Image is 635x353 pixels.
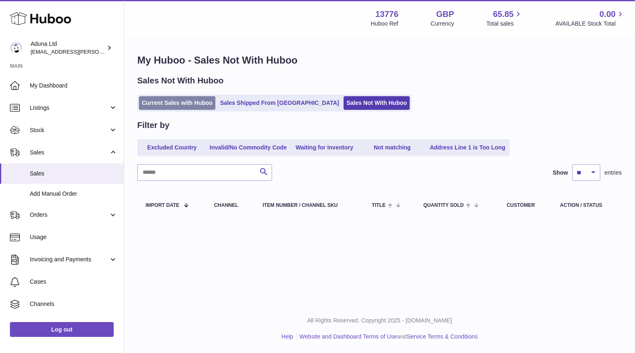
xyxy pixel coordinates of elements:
[372,203,385,208] span: Title
[506,203,543,208] div: Customer
[30,256,109,263] span: Invoicing and Payments
[423,203,464,208] span: Quantity Sold
[131,317,628,325] p: All Rights Reserved. Copyright 2025 - [DOMAIN_NAME]
[553,169,568,177] label: Show
[137,75,224,86] h2: Sales Not With Huboo
[486,9,523,28] a: 65.85 Total sales
[291,141,358,154] a: Waiting for Inventory
[555,20,625,28] span: AVAILABLE Stock Total
[30,82,117,90] span: My Dashboard
[427,141,508,154] a: Address Line 1 is Too Long
[431,20,454,28] div: Currency
[30,190,117,198] span: Add Manual Order
[30,170,117,178] span: Sales
[359,141,425,154] a: Not matching
[146,203,179,208] span: Import date
[555,9,625,28] a: 0.00 AVAILABLE Stock Total
[30,104,109,112] span: Listings
[296,333,477,341] li: and
[560,203,614,208] div: Action / Status
[486,20,523,28] span: Total sales
[375,9,399,20] strong: 13776
[407,333,478,340] a: Service Terms & Conditions
[30,278,117,286] span: Cases
[299,333,397,340] a: Website and Dashboard Terms of Use
[30,126,109,134] span: Stock
[137,120,169,131] h2: Filter by
[263,203,355,208] div: Item Number / Channel SKU
[282,333,294,340] a: Help
[30,149,109,156] span: Sales
[30,233,117,241] span: Usage
[30,300,117,308] span: Channels
[137,54,622,67] h1: My Huboo - Sales Not With Huboo
[436,9,454,20] strong: GBP
[493,9,513,20] span: 65.85
[599,9,616,20] span: 0.00
[31,48,210,55] span: [EMAIL_ADDRESS][PERSON_NAME][PERSON_NAME][DOMAIN_NAME]
[30,211,109,219] span: Orders
[344,96,410,110] a: Sales Not With Huboo
[217,96,342,110] a: Sales Shipped From [GEOGRAPHIC_DATA]
[207,141,290,154] a: Invalid/No Commodity Code
[371,20,399,28] div: Huboo Ref
[31,40,105,56] div: Aduna Ltd
[139,96,215,110] a: Current Sales with Huboo
[604,169,622,177] span: entries
[214,203,246,208] div: Channel
[10,42,22,54] img: deborahe.kamara@aduna.com
[139,141,205,154] a: Excluded Country
[10,322,114,337] a: Log out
